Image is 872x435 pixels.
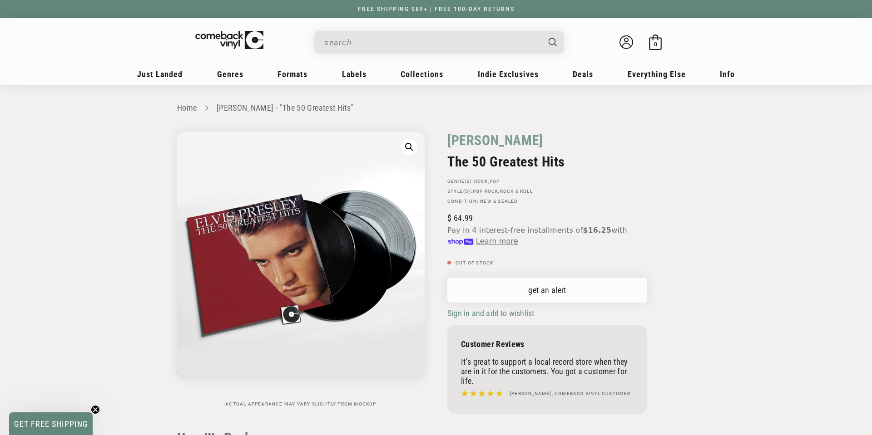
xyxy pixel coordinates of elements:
[628,69,686,79] span: Everything Else
[447,189,647,194] p: STYLE(S): ,
[447,213,473,223] span: 64.99
[461,339,634,349] p: Customer Reviews
[447,278,647,303] a: get an alert
[177,102,695,115] nav: breadcrumbs
[447,260,647,266] p: Out of stock
[461,388,503,400] img: star5.svg
[217,69,243,79] span: Genres
[654,41,657,48] span: 0
[447,308,537,318] button: Sign in and add to wishlist
[473,189,499,194] a: Pop Rock
[342,69,367,79] span: Labels
[720,69,735,79] span: Info
[14,419,88,429] span: GET FREE SHIPPING
[447,179,647,184] p: GENRE(S): ,
[447,213,451,223] span: $
[277,69,307,79] span: Formats
[447,199,647,204] p: Condition: New & Sealed
[510,390,631,397] h4: [PERSON_NAME], Comeback Vinyl customer
[490,179,500,184] a: Pop
[324,33,540,52] input: When autocomplete results are available use up and down arrows to review and enter to select
[137,69,183,79] span: Just Landed
[177,401,425,407] p: Actual appearance may vary slightly from mockup
[314,31,564,54] div: Search
[447,132,543,149] a: [PERSON_NAME]
[217,103,354,112] a: [PERSON_NAME] - "The 50 Greatest Hits"
[447,308,534,318] span: Sign in and add to wishlist
[573,69,593,79] span: Deals
[461,357,634,386] p: It’s great to support a local record store when they are in it for the customers. You got a custo...
[177,132,425,407] media-gallery: Gallery Viewer
[177,103,197,112] a: Home
[349,6,524,12] a: FREE SHIPPING $89+ | FREE 100-DAY RETURNS
[91,405,100,414] button: Close teaser
[9,412,93,435] div: GET FREE SHIPPINGClose teaser
[478,69,539,79] span: Indie Exclusives
[474,179,488,184] a: Rock
[500,189,533,194] a: Rock & Roll
[541,31,565,54] button: Search
[447,154,647,170] h2: The 50 Greatest Hits
[401,69,443,79] span: Collections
